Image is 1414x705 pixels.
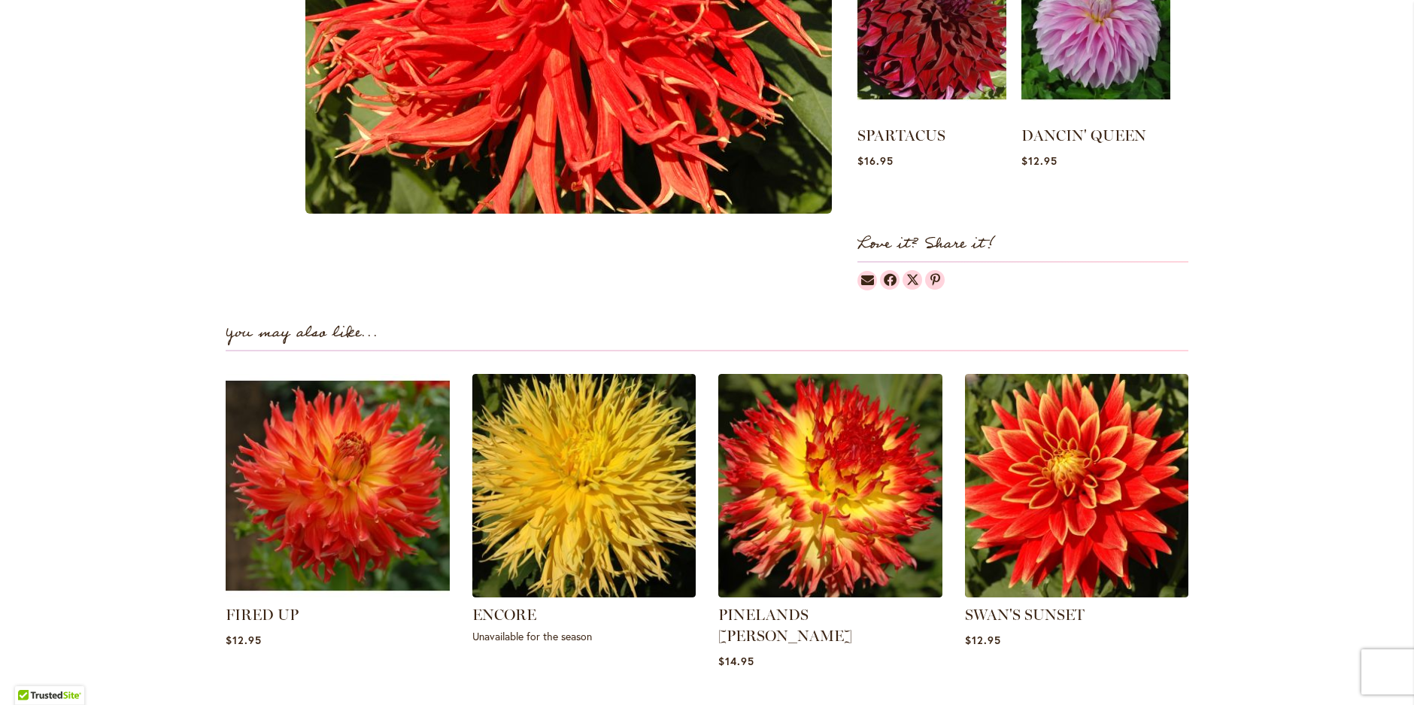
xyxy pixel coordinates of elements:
img: Swan's Sunset [965,374,1189,598]
a: Dahlias on Twitter [903,270,922,290]
span: $12.95 [965,633,1001,647]
a: ENCORE [472,586,696,600]
iframe: Launch Accessibility Center [11,652,53,694]
img: ENCORE [472,374,696,598]
a: SPARTACUS [857,126,945,144]
a: Dahlias on Facebook [880,270,900,290]
a: DANCIN' QUEEN [1021,126,1146,144]
a: FIRED UP [226,606,299,624]
a: Dahlias on Pinterest [925,270,945,290]
a: ENCORE [472,606,536,624]
strong: You may also like... [226,321,378,345]
strong: Love it? Share it! [857,232,995,257]
img: FIRED UP [226,374,450,598]
a: Swan's Sunset [965,586,1189,600]
span: $12.95 [226,633,262,647]
a: PINELANDS [PERSON_NAME] [718,606,852,645]
img: PINELANDS PAM [718,374,942,598]
a: FIRED UP [226,586,450,600]
span: $14.95 [718,654,754,668]
p: Unavailable for the season [472,629,696,643]
span: $16.95 [857,153,894,168]
a: SWAN'S SUNSET [965,606,1085,624]
a: PINELANDS PAM [718,586,942,600]
span: $12.95 [1021,153,1057,168]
